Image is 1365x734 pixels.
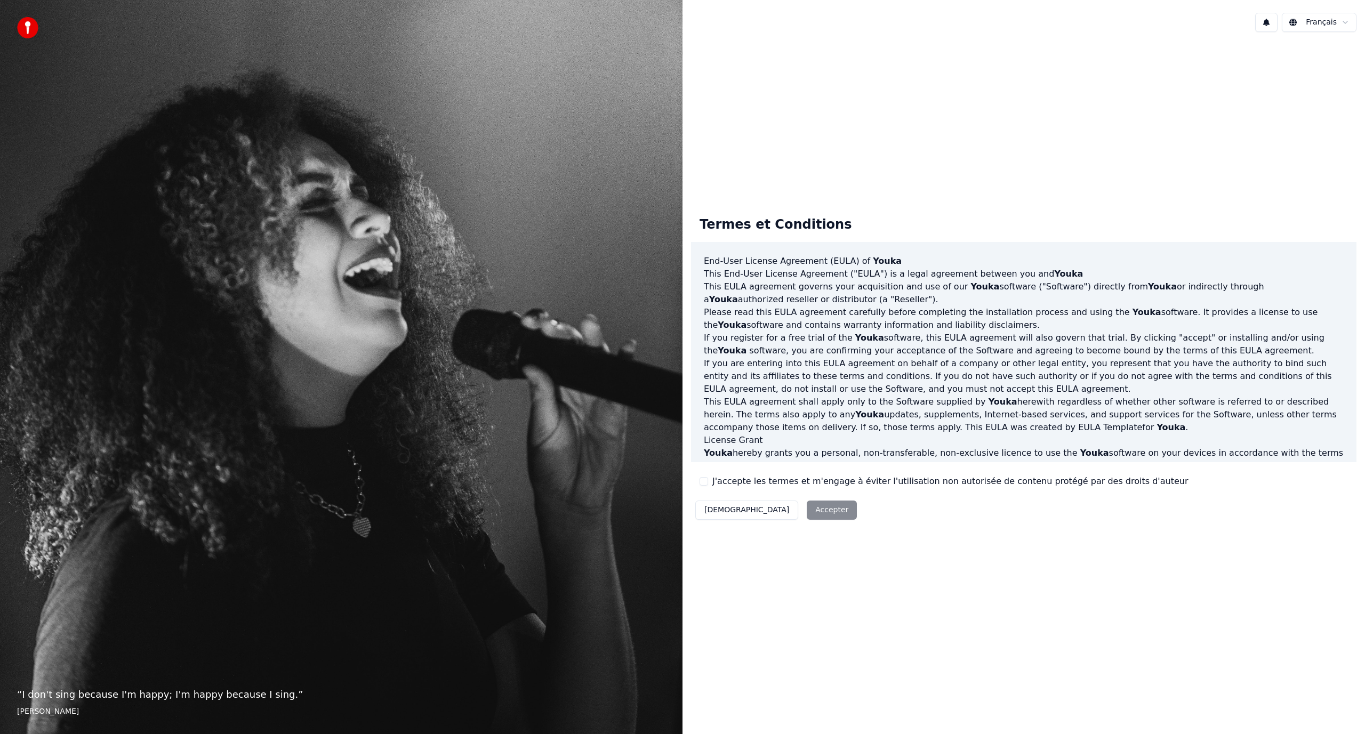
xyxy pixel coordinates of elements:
span: Youka [709,294,738,304]
span: Youka [1133,307,1161,317]
button: [DEMOGRAPHIC_DATA] [695,501,798,520]
div: Termes et Conditions [691,208,860,242]
span: Youka [718,320,746,330]
span: Youka [855,409,884,420]
p: This End-User License Agreement ("EULA") is a legal agreement between you and [704,268,1344,280]
p: “ I don't sing because I'm happy; I'm happy because I sing. ” [17,687,665,702]
p: This EULA agreement governs your acquisition and use of our software ("Software") directly from o... [704,280,1344,306]
span: Youka [989,397,1017,407]
span: Youka [855,333,884,343]
span: Youka [970,281,999,292]
a: EULA Template [1078,422,1142,432]
span: Youka [873,256,902,266]
p: This EULA agreement shall apply only to the Software supplied by herewith regardless of whether o... [704,396,1344,434]
img: youka [17,17,38,38]
label: J'accepte les termes et m'engage à éviter l'utilisation non autorisée de contenu protégé par des ... [712,475,1188,488]
footer: [PERSON_NAME] [17,706,665,717]
p: Please read this EULA agreement carefully before completing the installation process and using th... [704,306,1344,332]
p: If you are entering into this EULA agreement on behalf of a company or other legal entity, you re... [704,357,1344,396]
span: Youka [704,448,733,458]
p: hereby grants you a personal, non-transferable, non-exclusive licence to use the software on your... [704,447,1344,472]
span: Youka [1148,281,1177,292]
p: If you register for a free trial of the software, this EULA agreement will also govern that trial... [704,332,1344,357]
span: Youka [718,345,746,356]
h3: End-User License Agreement (EULA) of [704,255,1344,268]
h3: License Grant [704,434,1344,447]
span: Youka [1080,448,1109,458]
span: Youka [1054,269,1083,279]
span: Youka [1157,422,1185,432]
